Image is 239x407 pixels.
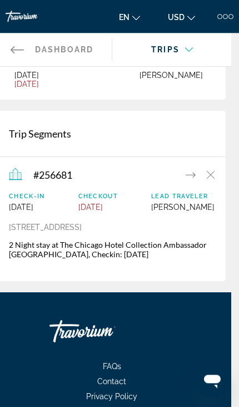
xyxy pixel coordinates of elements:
[9,193,45,200] span: Check-In
[35,46,94,55] span: Dashboard
[86,377,137,386] a: Contact
[75,393,148,401] a: Privacy Policy
[33,169,72,182] span: #256681
[113,9,146,26] button: Change language
[168,13,185,22] span: USD
[97,377,126,386] span: Contact
[9,241,215,259] p: 2 Night stay at The Chicago Hotel Collection Ambassador [GEOGRAPHIC_DATA], Checkin: [DATE]
[151,193,215,200] span: Lead Traveler
[195,362,230,398] iframe: Кнопка для запуску вікна повідомлень
[151,203,215,212] span: [PERSON_NAME]
[92,362,132,371] a: FAQs
[78,193,118,200] span: Checkout
[86,393,137,401] span: Privacy Policy
[49,315,161,349] a: Travorium
[9,203,45,212] span: [DATE]
[162,9,201,26] button: Change currency
[14,80,89,89] span: [DATE]
[14,71,89,80] span: [DATE]
[78,203,118,212] span: [DATE]
[119,13,130,22] span: en
[9,223,215,232] p: [STREET_ADDRESS]
[103,362,121,371] span: FAQs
